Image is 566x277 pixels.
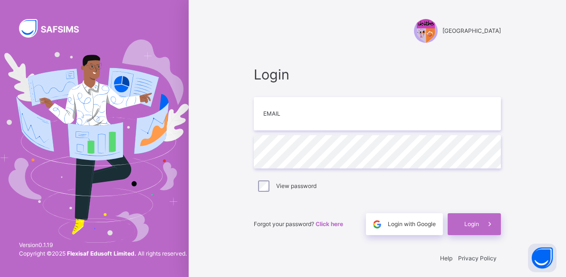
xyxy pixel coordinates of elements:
a: Help [440,255,452,262]
span: Login [254,64,501,85]
img: google.396cfc9801f0270233282035f929180a.svg [372,219,383,230]
label: View password [276,182,317,190]
span: Login with Google [388,220,436,228]
a: Click here [316,220,343,228]
span: [GEOGRAPHIC_DATA] [442,27,501,35]
img: SAFSIMS Logo [19,19,90,38]
span: Login [464,220,479,228]
strong: Flexisaf Edusoft Limited. [67,250,136,257]
span: Forgot your password? [254,220,343,228]
span: Version 0.1.19 [19,241,187,249]
span: Copyright © 2025 All rights reserved. [19,250,187,257]
a: Privacy Policy [458,255,497,262]
button: Open asap [528,244,556,272]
